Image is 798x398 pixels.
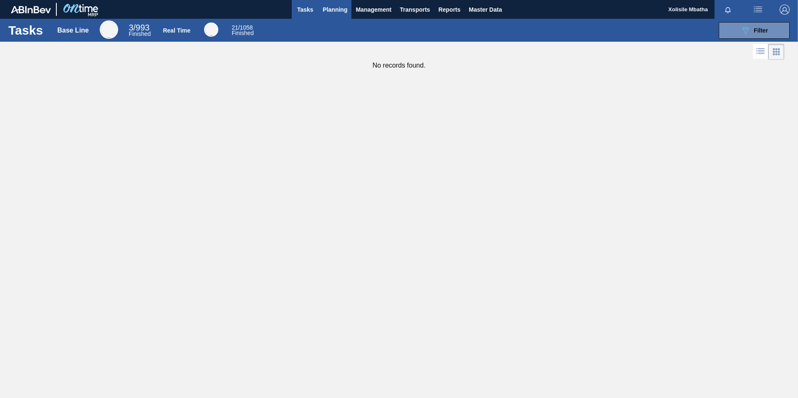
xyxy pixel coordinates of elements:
span: / 993 [129,23,149,32]
div: Real Time [232,25,254,36]
span: Planning [323,5,347,15]
span: Tasks [296,5,314,15]
span: Transports [400,5,430,15]
span: Management [356,5,391,15]
span: 21 [232,24,238,31]
div: Real Time [163,27,190,34]
span: Finished [129,30,151,37]
div: Card Vision [768,44,784,60]
div: Base Line [100,20,118,39]
img: TNhmsLtSVTkK8tSr43FrP2fwEKptu5GPRR3wAAAABJRU5ErkJggg== [11,6,51,13]
button: Filter [719,22,790,39]
div: Base Line [129,24,151,37]
span: / 1058 [232,24,253,31]
span: Master Data [469,5,502,15]
img: userActions [753,5,763,15]
h1: Tasks [8,25,45,35]
div: List Vision [753,44,768,60]
img: Logout [780,5,790,15]
span: Reports [438,5,460,15]
button: Notifications [715,4,741,15]
span: Filter [754,27,768,34]
span: Finished [232,30,254,36]
div: Real Time [204,23,218,37]
div: Base Line [57,27,89,34]
span: 3 [129,23,133,32]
